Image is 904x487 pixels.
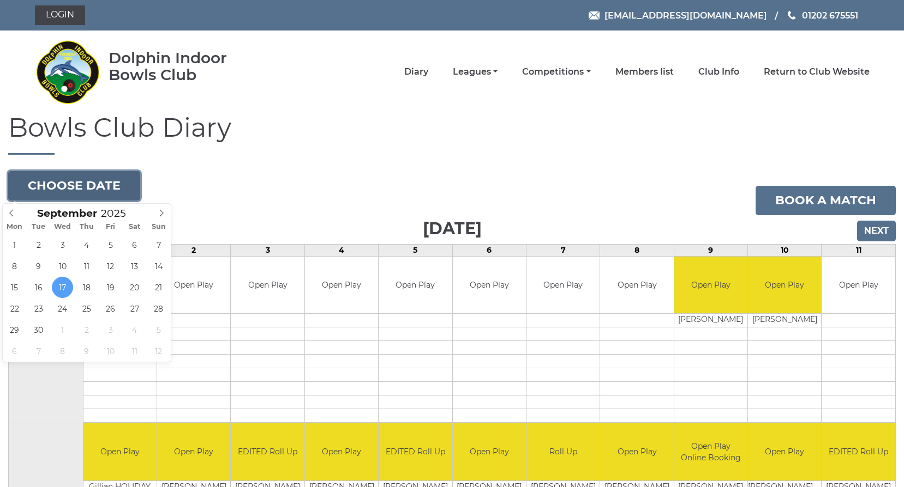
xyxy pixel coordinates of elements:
td: Roll Up [526,423,600,480]
a: Diary [404,66,428,78]
td: Open Play [453,257,526,314]
span: October 4, 2025 [124,319,145,340]
span: September 19, 2025 [100,277,121,298]
td: Open Play [674,257,747,314]
span: September 6, 2025 [124,234,145,255]
span: Scroll to increment [37,209,97,219]
td: 4 [304,244,378,256]
td: Open Play [305,257,378,314]
td: Open Play [600,257,673,314]
td: 5 [379,244,452,256]
span: October 3, 2025 [100,319,121,340]
span: 01202 675551 [802,10,858,20]
a: Email [EMAIL_ADDRESS][DOMAIN_NAME] [589,9,767,22]
span: Wed [51,223,75,230]
td: 3 [231,244,304,256]
td: Open Play Online Booking [674,423,747,480]
td: Open Play [748,257,821,314]
span: September 29, 2025 [4,319,25,340]
span: September 17, 2025 [52,277,73,298]
span: September 13, 2025 [124,255,145,277]
td: EDITED Roll Up [822,423,895,480]
td: Open Play [453,423,526,480]
td: Open Play [822,257,895,314]
span: September 25, 2025 [76,298,97,319]
td: Open Play [83,423,157,480]
span: September 3, 2025 [52,234,73,255]
span: October 5, 2025 [148,319,169,340]
span: September 1, 2025 [4,234,25,255]
a: Competitions [522,66,590,78]
a: Login [35,5,85,25]
td: Open Play [157,423,230,480]
td: 2 [157,244,231,256]
td: Open Play [157,257,230,314]
span: September 26, 2025 [100,298,121,319]
img: Phone us [788,11,795,20]
span: October 6, 2025 [4,340,25,362]
span: October 1, 2025 [52,319,73,340]
div: Dolphin Indoor Bowls Club [109,50,262,83]
td: 11 [822,244,896,256]
span: September 2, 2025 [28,234,49,255]
span: September 10, 2025 [52,255,73,277]
span: October 8, 2025 [52,340,73,362]
td: Open Play [526,257,600,314]
td: 10 [748,244,822,256]
span: October 10, 2025 [100,340,121,362]
a: Book a match [756,186,896,215]
td: Open Play [379,257,452,314]
span: October 11, 2025 [124,340,145,362]
img: Email [589,11,600,20]
td: Open Play [231,257,304,314]
span: September 27, 2025 [124,298,145,319]
span: September 15, 2025 [4,277,25,298]
span: October 7, 2025 [28,340,49,362]
span: September 16, 2025 [28,277,49,298]
td: Open Play [600,423,673,480]
td: Open Play [748,423,821,480]
a: Members list [615,66,674,78]
span: September 18, 2025 [76,277,97,298]
span: September 20, 2025 [124,277,145,298]
span: September 30, 2025 [28,319,49,340]
span: September 23, 2025 [28,298,49,319]
span: September 22, 2025 [4,298,25,319]
span: September 28, 2025 [148,298,169,319]
td: 7 [526,244,600,256]
span: Sat [123,223,147,230]
td: Open Play [305,423,378,480]
a: Leagues [453,66,498,78]
span: September 14, 2025 [148,255,169,277]
span: September 11, 2025 [76,255,97,277]
span: October 9, 2025 [76,340,97,362]
span: September 4, 2025 [76,234,97,255]
span: Sun [147,223,171,230]
a: Phone us 01202 675551 [786,9,858,22]
span: [EMAIL_ADDRESS][DOMAIN_NAME] [604,10,767,20]
td: 8 [600,244,674,256]
span: September 12, 2025 [100,255,121,277]
td: [PERSON_NAME] [748,314,821,327]
span: September 5, 2025 [100,234,121,255]
span: September 24, 2025 [52,298,73,319]
span: Tue [27,223,51,230]
button: Choose date [8,171,140,200]
td: [PERSON_NAME] [674,314,747,327]
input: Next [857,221,896,241]
h1: Bowls Club Diary [8,113,896,155]
span: September 7, 2025 [148,234,169,255]
td: 6 [452,244,526,256]
a: Return to Club Website [764,66,870,78]
span: Fri [99,223,123,230]
span: September 9, 2025 [28,255,49,277]
span: October 2, 2025 [76,319,97,340]
input: Scroll to increment [97,207,140,220]
span: September 8, 2025 [4,255,25,277]
span: September 21, 2025 [148,277,169,298]
span: October 12, 2025 [148,340,169,362]
a: Club Info [698,66,739,78]
td: 9 [674,244,747,256]
span: Mon [3,223,27,230]
span: Thu [75,223,99,230]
